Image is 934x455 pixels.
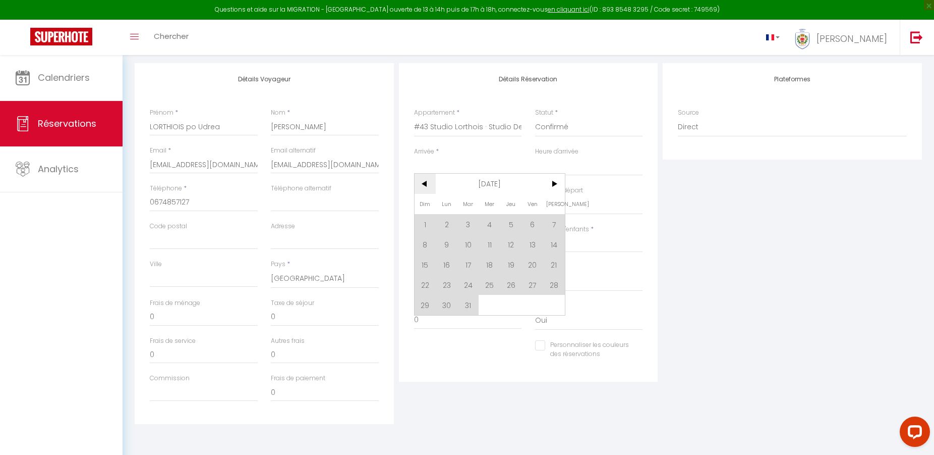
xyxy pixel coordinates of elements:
h4: Détails Réservation [414,76,643,83]
span: Mer [479,194,500,214]
span: 28 [543,275,565,295]
span: 24 [457,275,479,295]
label: Heure d'arrivée [535,147,578,157]
img: ... [795,29,810,49]
span: 13 [521,234,543,255]
span: 7 [543,214,565,234]
label: Frais de paiement [271,374,325,383]
label: Commission [150,374,190,383]
span: Calendriers [38,71,90,84]
label: Frais de service [150,336,196,346]
span: 14 [543,234,565,255]
h4: Détails Voyageur [150,76,379,83]
span: 8 [415,234,436,255]
span: 4 [479,214,500,234]
a: en cliquant ici [548,5,590,14]
a: Chercher [146,20,196,55]
span: [PERSON_NAME] [543,194,565,214]
label: Email alternatif [271,146,316,156]
span: 12 [500,234,522,255]
span: 11 [479,234,500,255]
span: 16 [436,255,457,275]
span: 17 [457,255,479,275]
span: > [543,174,565,194]
label: Ville [150,260,162,269]
label: Arrivée [414,147,434,157]
span: 23 [436,275,457,295]
label: Frais de ménage [150,298,200,308]
span: 31 [457,295,479,315]
label: Source [678,108,699,118]
span: Mar [457,194,479,214]
span: 21 [543,255,565,275]
span: 29 [415,295,436,315]
span: 18 [479,255,500,275]
span: 5 [500,214,522,234]
label: Statut [535,108,553,118]
label: Pays [271,260,285,269]
span: [PERSON_NAME] [816,32,887,45]
label: Téléphone alternatif [271,184,331,193]
label: Code postal [150,222,187,231]
span: Ven [521,194,543,214]
label: Téléphone [150,184,182,193]
span: 2 [436,214,457,234]
label: Nom [271,108,285,118]
span: 10 [457,234,479,255]
img: Super Booking [30,28,92,45]
img: logout [910,31,923,43]
label: Autres frais [271,336,305,346]
span: Chercher [154,31,189,41]
span: 15 [415,255,436,275]
iframe: LiveChat chat widget [892,413,934,455]
span: 30 [436,295,457,315]
label: Adresse [271,222,295,231]
span: 25 [479,275,500,295]
span: 6 [521,214,543,234]
label: Taxe de séjour [271,298,314,308]
span: Dim [415,194,436,214]
span: 9 [436,234,457,255]
span: 20 [521,255,543,275]
h4: Plateformes [678,76,907,83]
span: 19 [500,255,522,275]
label: Appartement [414,108,455,118]
span: 1 [415,214,436,234]
span: Analytics [38,163,79,175]
span: [DATE] [436,174,543,194]
span: Jeu [500,194,522,214]
span: Lun [436,194,457,214]
span: 27 [521,275,543,295]
span: < [415,174,436,194]
label: Prénom [150,108,173,118]
span: 26 [500,275,522,295]
span: 3 [457,214,479,234]
a: ... [PERSON_NAME] [787,20,900,55]
label: Email [150,146,166,156]
span: Réservations [38,117,96,130]
span: 22 [415,275,436,295]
